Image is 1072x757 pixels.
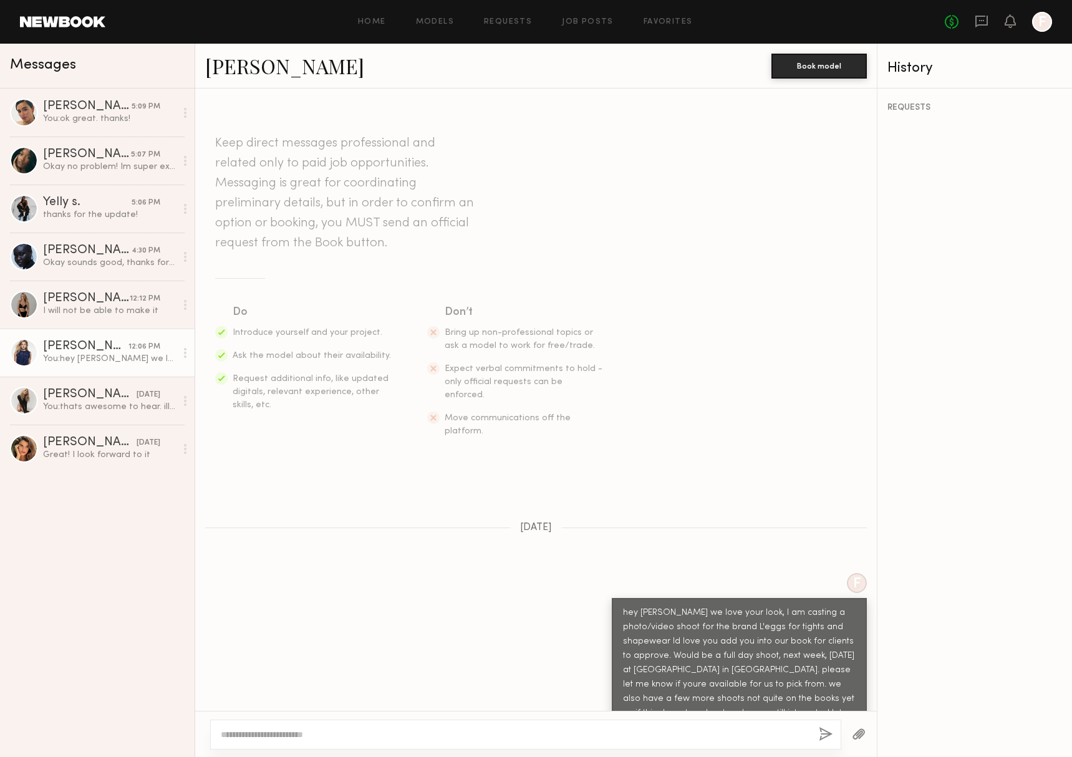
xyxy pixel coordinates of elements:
[1032,12,1052,32] a: F
[445,304,604,321] div: Don’t
[623,606,856,735] div: hey [PERSON_NAME] we love your look, I am casting a photo/video shoot for the brand L'eggs for ti...
[887,104,1062,112] div: REQUESTS
[233,329,382,337] span: Introduce yourself and your project.
[771,54,867,79] button: Book model
[43,292,130,305] div: [PERSON_NAME]
[43,449,176,461] div: Great! I look forward to it
[484,18,532,26] a: Requests
[132,101,160,113] div: 5:09 PM
[43,305,176,317] div: I will not be able to make it
[131,149,160,161] div: 5:07 PM
[43,113,176,125] div: You: ok great. thanks!
[416,18,454,26] a: Models
[137,437,160,449] div: [DATE]
[887,61,1062,75] div: History
[43,401,176,413] div: You: thats awesome to hear. ill get your profile over and let you know with in a few days to a we...
[43,161,176,173] div: Okay no problem! Im super excited as well! I’ll be coming from [GEOGRAPHIC_DATA], and either by t...
[445,414,571,435] span: Move communications off the platform.
[43,100,132,113] div: [PERSON_NAME]
[137,389,160,401] div: [DATE]
[358,18,386,26] a: Home
[233,375,389,409] span: Request additional info, like updated digitals, relevant experience, other skills, etc.
[132,245,160,257] div: 4:30 PM
[130,293,160,305] div: 12:12 PM
[233,304,392,321] div: Do
[205,52,364,79] a: [PERSON_NAME]
[43,196,132,209] div: Yelly s.
[644,18,693,26] a: Favorites
[445,365,602,399] span: Expect verbal commitments to hold - only official requests can be enforced.
[43,148,131,161] div: [PERSON_NAME]
[43,340,128,353] div: [PERSON_NAME]
[10,58,76,72] span: Messages
[43,353,176,365] div: You: hey [PERSON_NAME] we love your look, I am casting a photo/video shoot for the brand L'eggs f...
[43,244,132,257] div: [PERSON_NAME]
[43,388,137,401] div: [PERSON_NAME]
[215,133,477,253] header: Keep direct messages professional and related only to paid job opportunities. Messaging is great ...
[43,257,176,269] div: Okay sounds good, thanks for the update!
[520,523,552,533] span: [DATE]
[771,60,867,70] a: Book model
[43,209,176,221] div: thanks for the update!
[562,18,614,26] a: Job Posts
[128,341,160,353] div: 12:06 PM
[233,352,391,360] span: Ask the model about their availability.
[43,436,137,449] div: [PERSON_NAME]
[132,197,160,209] div: 5:06 PM
[445,329,595,350] span: Bring up non-professional topics or ask a model to work for free/trade.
